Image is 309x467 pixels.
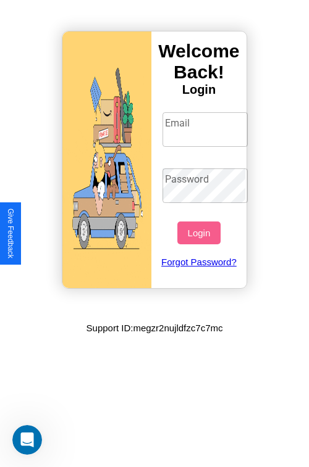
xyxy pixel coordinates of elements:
a: Forgot Password? [156,244,242,279]
button: Login [177,221,220,244]
div: Give Feedback [6,209,15,258]
h4: Login [151,83,247,97]
h3: Welcome Back! [151,41,247,83]
p: Support ID: megzr2nujldfzc7c7mc [87,320,223,336]
img: gif [62,31,151,288]
iframe: Intercom live chat [12,425,42,455]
